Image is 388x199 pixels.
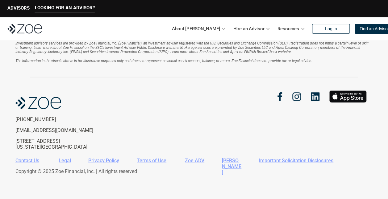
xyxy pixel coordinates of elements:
p: Hire an Advisor [233,24,264,33]
a: Privacy Policy [88,158,119,163]
p: ADVISORS [7,5,30,11]
p: Log In [325,26,337,32]
a: Important Solicitation Disclosures [259,158,333,163]
a: Log In [312,24,350,34]
p: Resources [277,24,299,33]
a: Zoe ADV [185,158,204,163]
em: Investment advisory services are provided by Zoe Financial, Inc. (Zoe Financial), an investment a... [15,41,369,54]
a: [PERSON_NAME] [222,158,241,175]
p: [STREET_ADDRESS] [US_STATE][GEOGRAPHIC_DATA] [15,138,117,150]
a: Legal [59,158,71,163]
a: Contact Us [15,158,39,163]
p: [EMAIL_ADDRESS][DOMAIN_NAME] [15,127,117,133]
p: About [PERSON_NAME] [172,24,220,33]
em: The information in the visuals above is for illustrative purposes only and does not represent an ... [15,59,312,63]
p: [PHONE_NUMBER] [15,116,117,122]
p: Copyright © 2025 Zoe Financial, Inc. | All rights reserved [15,168,368,174]
a: Terms of Use [137,158,166,163]
p: LOOKING FOR AN ADVISOR? [35,5,95,11]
